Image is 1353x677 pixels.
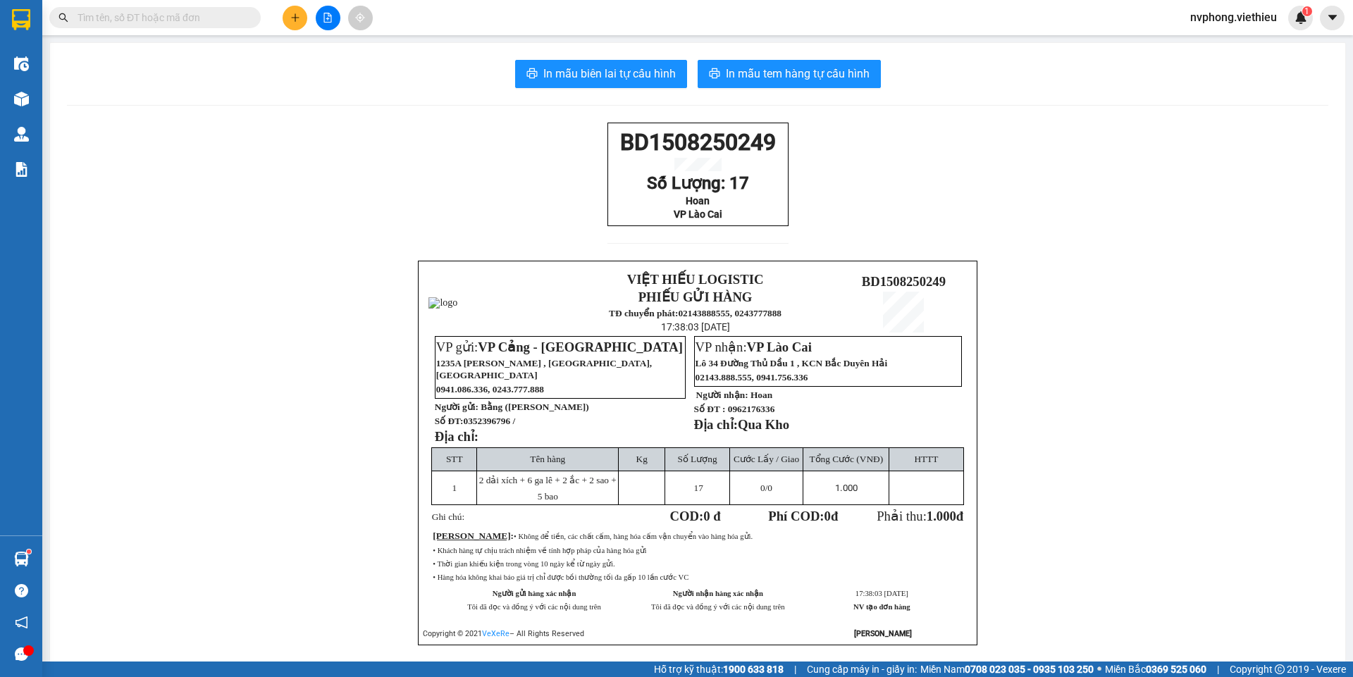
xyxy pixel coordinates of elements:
span: Hoan [686,195,710,206]
span: Lô 34 Đường Thủ Dầu 1 , KCN Bắc Duyên Hải [696,358,888,368]
button: caret-down [1320,6,1345,30]
span: /0 [760,483,772,493]
span: In mẫu tem hàng tự cấu hình [726,65,870,82]
span: printer [526,68,538,81]
span: aim [355,13,365,23]
span: ⚪️ [1097,666,1101,672]
span: printer [709,68,720,81]
span: Cung cấp máy in - giấy in: [807,662,917,677]
span: HTTT [914,454,938,464]
strong: Địa chỉ: [435,429,478,444]
span: | [1217,662,1219,677]
span: file-add [323,13,333,23]
span: Tổng Cước (VNĐ) [809,454,883,464]
strong: 1900 633 818 [723,664,784,675]
span: caret-down [1326,11,1339,24]
button: printerIn mẫu tem hàng tự cấu hình [698,60,881,88]
strong: Địa chỉ: [694,417,738,432]
button: plus [283,6,307,30]
span: 02143.888.555, 0941.756.336 [696,372,808,383]
span: Kg [636,454,648,464]
button: aim [348,6,373,30]
span: 0941.086.336, 0243.777.888 [436,384,544,395]
strong: Người nhận: [696,390,748,400]
input: Tìm tên, số ĐT hoặc mã đơn [78,10,244,25]
strong: Người nhận hàng xác nhận [673,590,763,597]
strong: 02143888555, 0243777888 [678,308,781,318]
span: 1 [452,483,457,493]
span: Copyright © 2021 – All Rights Reserved [423,629,584,638]
span: • Không để tiền, các chất cấm, hàng hóa cấm vận chuyển vào hàng hóa gửi. [514,533,753,540]
img: warehouse-icon [14,56,29,71]
img: solution-icon [14,162,29,177]
span: 1.000 [927,509,956,523]
span: 0 đ [703,509,720,523]
span: 17:38:03 [DATE] [661,321,730,333]
span: [PERSON_NAME] [433,530,510,541]
span: Ghi chú: [432,511,464,522]
strong: TĐ chuyển phát: [609,308,678,318]
span: Số Lượng [677,454,717,464]
span: Hoan [750,390,772,400]
sup: 1 [1302,6,1312,16]
strong: Phí COD: đ [768,509,838,523]
span: STT [446,454,463,464]
span: 1235A [PERSON_NAME] , [GEOGRAPHIC_DATA], [GEOGRAPHIC_DATA] [436,358,652,380]
strong: VIỆT HIẾU LOGISTIC [627,272,764,287]
span: VP Cảng - [GEOGRAPHIC_DATA] [478,340,683,354]
span: Qua Kho [738,417,789,432]
sup: 1 [27,549,31,554]
span: plus [290,13,300,23]
span: 1.000 [835,483,858,493]
span: 0352396796 / [463,416,515,426]
span: 0 [760,483,765,493]
span: 1 [1304,6,1309,16]
span: question-circle [15,584,28,597]
span: BD1508250249 [620,129,776,156]
span: 0962176336 [728,404,775,414]
span: VP Lào Cai [674,209,722,220]
strong: NV tạo đơn hàng [853,603,910,611]
span: VP nhận: [696,340,812,354]
img: icon-new-feature [1295,11,1307,24]
span: Tôi đã đọc và đồng ý với các nội dung trên [651,603,785,611]
span: Tên hàng [530,454,565,464]
a: VeXeRe [482,629,509,638]
strong: 0708 023 035 - 0935 103 250 [965,664,1094,675]
span: : [433,530,514,541]
img: warehouse-icon [14,92,29,106]
span: 2 dải xích + 6 ga lê + 2 ắc + 2 sao + 5 bao [479,475,617,502]
strong: COD: [670,509,721,523]
span: VP Lào Cai [747,340,812,354]
button: printerIn mẫu biên lai tự cấu hình [515,60,687,88]
strong: Người gửi hàng xác nhận [493,590,576,597]
span: nvphong.viethieu [1179,8,1288,26]
span: • Thời gian khiếu kiện trong vòng 10 ngày kể từ ngày gửi. [433,560,614,568]
span: message [15,647,28,661]
span: 0 [824,509,831,523]
img: warehouse-icon [14,552,29,566]
span: | [794,662,796,677]
span: BD1508250249 [862,274,946,289]
span: • Khách hàng tự chịu trách nhiệm về tính hợp pháp của hàng hóa gửi [433,547,646,554]
span: Số Lượng: 17 [647,173,749,193]
span: Miền Bắc [1105,662,1206,677]
span: In mẫu biên lai tự cấu hình [543,65,676,82]
span: Cước Lấy / Giao [734,454,799,464]
span: Hỗ trợ kỹ thuật: [654,662,784,677]
strong: Người gửi: [435,402,478,412]
img: logo-vxr [12,9,30,30]
span: đ [956,509,963,523]
span: Bằng ([PERSON_NAME]) [481,402,589,412]
span: 17:38:03 [DATE] [855,590,908,597]
span: 17 [694,483,703,493]
span: Tôi đã đọc và đồng ý với các nội dung trên [467,603,601,611]
strong: [PERSON_NAME] [854,629,912,638]
span: Phải thu: [877,509,963,523]
button: file-add [316,6,340,30]
strong: Số ĐT : [694,404,726,414]
img: warehouse-icon [14,127,29,142]
span: • Hàng hóa không khai báo giá trị chỉ được bồi thường tối đa gấp 10 lần cước VC [433,573,688,581]
strong: Số ĐT: [435,416,515,426]
span: copyright [1275,664,1285,674]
